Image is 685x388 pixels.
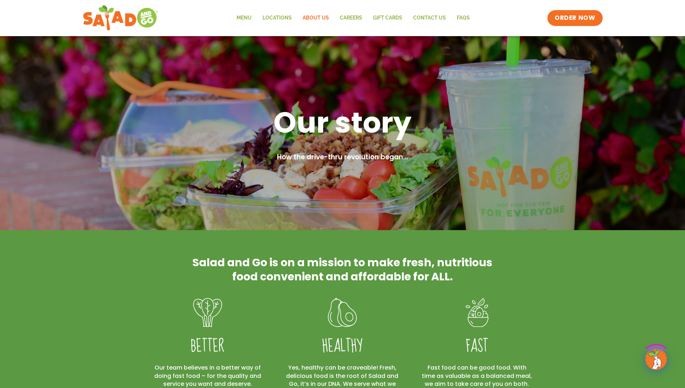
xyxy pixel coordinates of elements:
a: Contact Us [408,10,451,26]
span: ORDER NOW [555,14,595,22]
h1: Our story [155,104,530,141]
a: About Us [297,10,334,26]
a: Locations [257,10,297,26]
h4: Better [151,336,264,357]
a: Menu [231,10,257,26]
a: GIFT CARDS [368,10,408,26]
h2: How the drive-thru revolution began... [155,152,530,163]
h4: FAST [420,336,533,357]
h2: Fast food can be good food. With time as valuable as a balanced meal, we aim to take care of you ... [420,364,533,388]
h2: Salad and Go is on a mission to make fresh, nutritious food convenient and affordable for ALL. [191,255,494,284]
img: new-SAG-logo-768×292 [83,4,159,33]
h2: Our team believes in a better way of doing fast food – for the quality and service you want and d... [151,364,264,388]
a: FAQs [451,10,475,26]
h4: Healthy [286,336,399,357]
a: ORDER NOW [547,10,602,26]
a: Careers [334,10,368,26]
nav: Menu [231,10,475,26]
